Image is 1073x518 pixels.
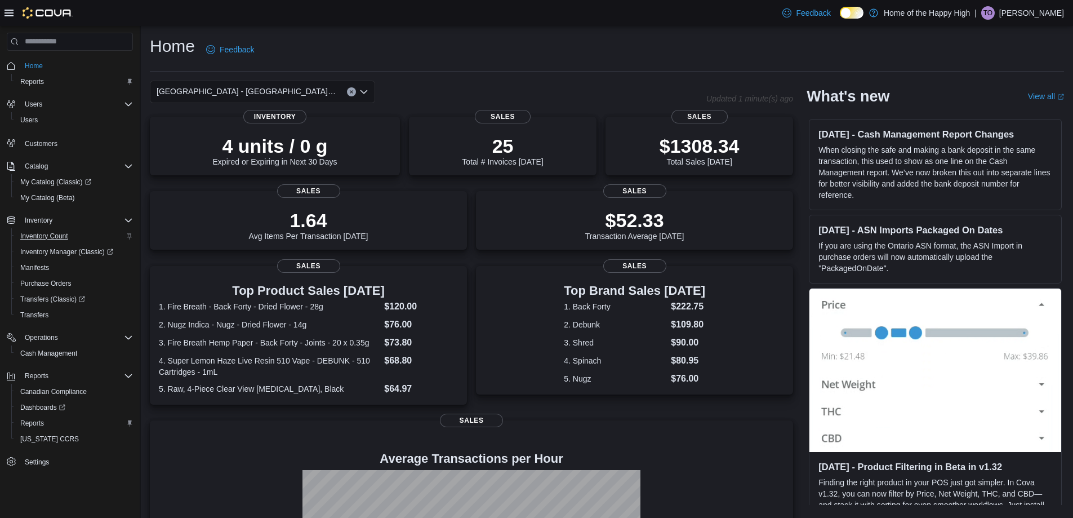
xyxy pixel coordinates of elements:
span: Reports [20,77,44,86]
button: Operations [2,330,137,346]
div: Avg Items Per Transaction [DATE] [249,209,368,241]
span: Washington CCRS [16,432,133,446]
dd: $68.80 [384,354,458,368]
h3: [DATE] - Product Filtering in Beta in v1.32 [818,461,1052,472]
a: My Catalog (Beta) [16,191,79,205]
span: My Catalog (Classic) [16,175,133,189]
a: Reports [16,417,48,430]
span: Canadian Compliance [20,387,87,396]
button: Inventory [20,214,57,227]
button: Cash Management [11,346,137,361]
a: Purchase Orders [16,277,76,290]
p: Updated 1 minute(s) ago [706,94,793,103]
div: Talia Ottahal [981,6,995,20]
span: Home [20,59,133,73]
span: Inventory Manager (Classic) [20,247,113,256]
span: My Catalog (Beta) [20,193,75,202]
h3: [DATE] - Cash Management Report Changes [818,129,1052,140]
a: Transfers (Classic) [11,291,137,307]
span: Customers [20,136,133,150]
dt: 5. Nugz [564,373,666,384]
span: Purchase Orders [16,277,133,290]
a: Manifests [16,261,54,275]
span: Feedback [220,44,254,55]
div: Expired or Expiring in Next 30 Days [213,135,337,166]
img: Cova [23,7,73,19]
button: Users [20,98,47,111]
button: Reports [2,368,137,384]
dt: 4. Super Lemon Haze Live Resin 510 Vape - DEBUNK - 510 Cartridges - 1mL [159,355,380,378]
h3: Top Product Sales [DATE] [159,284,458,298]
span: Feedback [796,7,830,19]
a: Inventory Count [16,229,73,243]
span: Transfers [16,308,133,322]
button: [US_STATE] CCRS [11,431,137,447]
span: TO [983,6,992,20]
p: If you are using the Ontario ASN format, the ASN Import in purchase orders will now automatically... [818,240,1052,274]
p: | [974,6,977,20]
span: [GEOGRAPHIC_DATA] - [GEOGRAPHIC_DATA] - Fire & Flower [157,85,336,98]
span: My Catalog (Beta) [16,191,133,205]
span: Home [25,61,43,70]
button: Manifests [11,260,137,276]
span: Sales [671,110,728,123]
span: Transfers (Classic) [20,295,85,304]
a: My Catalog (Classic) [16,175,96,189]
button: Reports [11,415,137,431]
span: Catalog [25,162,48,171]
a: View allExternal link [1028,92,1064,101]
a: Transfers [16,308,53,322]
dt: 5. Raw, 4-Piece Clear View [MEDICAL_DATA], Black [159,383,380,395]
h3: Top Brand Sales [DATE] [564,284,705,298]
span: Customers [25,139,57,148]
span: Settings [25,458,49,467]
dd: $76.00 [384,318,458,331]
button: Reports [11,74,137,90]
p: Home of the Happy High [884,6,970,20]
span: Reports [20,369,133,383]
dt: 3. Fire Breath Hemp Paper - Back Forty - Joints - 20 x 0.35g [159,337,380,348]
span: Canadian Compliance [16,385,133,399]
a: Dashboards [11,400,137,415]
span: Reports [16,75,133,88]
button: Customers [2,135,137,151]
button: Purchase Orders [11,276,137,291]
h3: [DATE] - ASN Imports Packaged On Dates [818,224,1052,236]
nav: Complex example [7,53,133,499]
span: Catalog [20,160,133,173]
dd: $80.95 [671,354,705,368]
button: Settings [2,454,137,470]
p: When closing the safe and making a bank deposit in the same transaction, this used to show as one... [818,144,1052,201]
span: Sales [475,110,531,123]
a: Reports [16,75,48,88]
span: Dashboards [20,403,65,412]
p: 25 [462,135,543,157]
button: Open list of options [359,87,368,96]
span: Inventory Manager (Classic) [16,245,133,259]
span: Users [25,100,42,109]
button: Operations [20,331,63,344]
dt: 4. Spinach [564,355,666,366]
p: 1.64 [249,209,368,232]
p: 4 units / 0 g [213,135,337,157]
span: Operations [20,331,133,344]
dt: 2. Nugz Indica - Nugz - Dried Flower - 14g [159,319,380,330]
dd: $64.97 [384,382,458,396]
button: Catalog [2,158,137,174]
button: Catalog [20,160,52,173]
span: Users [20,116,38,125]
a: Inventory Manager (Classic) [16,245,118,259]
span: Users [16,113,133,127]
span: Reports [25,371,48,380]
dd: $120.00 [384,300,458,313]
a: Customers [20,137,62,150]
span: Transfers [20,311,48,320]
span: Sales [440,414,503,427]
button: Inventory Count [11,228,137,244]
p: $52.33 [585,209,684,232]
button: Transfers [11,307,137,323]
a: Home [20,59,47,73]
span: Inventory [25,216,52,225]
dt: 1. Back Forty [564,301,666,312]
